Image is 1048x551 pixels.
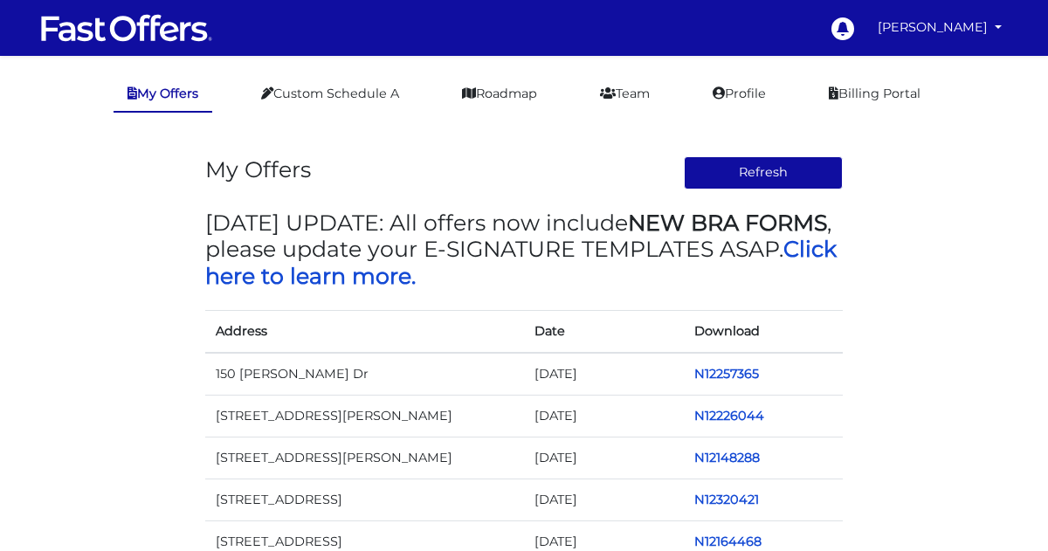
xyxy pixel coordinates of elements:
[448,77,551,111] a: Roadmap
[524,353,684,396] td: [DATE]
[694,366,759,382] a: N12257365
[699,77,780,111] a: Profile
[205,236,837,288] a: Click here to learn more.
[205,437,524,479] td: [STREET_ADDRESS][PERSON_NAME]
[205,156,311,183] h3: My Offers
[815,77,934,111] a: Billing Portal
[628,210,827,236] strong: NEW BRA FORMS
[205,210,843,289] h3: [DATE] UPDATE: All offers now include , please update your E-SIGNATURE TEMPLATES ASAP.
[684,156,844,189] button: Refresh
[871,10,1009,45] a: [PERSON_NAME]
[684,310,844,353] th: Download
[205,353,524,396] td: 150 [PERSON_NAME] Dr
[524,395,684,437] td: [DATE]
[524,437,684,479] td: [DATE]
[694,408,764,424] a: N12226044
[694,450,760,465] a: N12148288
[524,479,684,520] td: [DATE]
[586,77,664,111] a: Team
[205,479,524,520] td: [STREET_ADDRESS]
[205,395,524,437] td: [STREET_ADDRESS][PERSON_NAME]
[694,492,759,507] a: N12320421
[524,310,684,353] th: Date
[205,310,524,353] th: Address
[114,77,212,113] a: My Offers
[247,77,413,111] a: Custom Schedule A
[694,534,762,549] a: N12164468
